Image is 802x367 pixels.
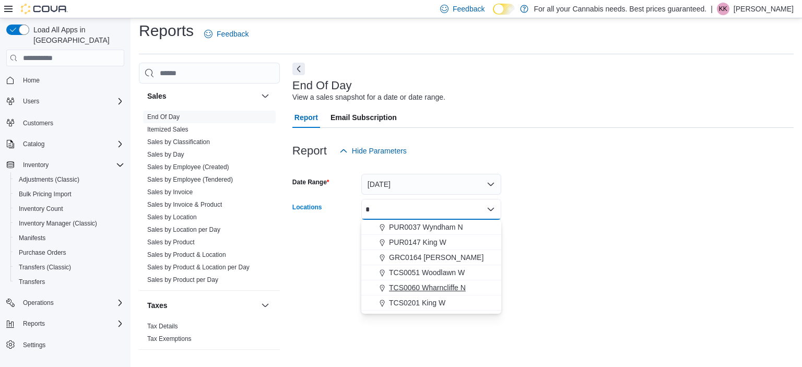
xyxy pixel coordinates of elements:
[23,319,45,328] span: Reports
[292,178,329,186] label: Date Range
[19,117,57,129] a: Customers
[389,267,465,278] span: TCS0051 Woodlawn W
[147,113,180,121] a: End Of Day
[361,250,501,265] button: GRC0164 [PERSON_NAME]
[15,246,124,259] span: Purchase Orders
[487,205,495,214] button: Close list of options
[139,320,280,349] div: Taxes
[15,188,124,200] span: Bulk Pricing Import
[147,214,197,221] a: Sales by Location
[292,145,327,157] h3: Report
[719,3,727,15] span: KK
[19,95,124,108] span: Users
[19,234,45,242] span: Manifests
[259,90,272,102] button: Sales
[139,111,280,290] div: Sales
[147,91,167,101] h3: Sales
[2,295,128,310] button: Operations
[389,282,466,293] span: TCS0060 Wharncliffe N
[2,337,128,352] button: Settings
[19,317,124,330] span: Reports
[15,188,76,200] a: Bulk Pricing Import
[15,217,124,230] span: Inventory Manager (Classic)
[331,107,397,128] span: Email Subscription
[2,94,128,109] button: Users
[361,280,501,295] button: TCS0060 Wharncliffe N
[19,74,44,87] a: Home
[10,202,128,216] button: Inventory Count
[19,190,72,198] span: Bulk Pricing Import
[19,297,124,309] span: Operations
[361,220,501,311] div: Choose from the following options
[389,252,483,263] span: GRC0164 [PERSON_NAME]
[361,220,501,235] button: PUR0037 Wyndham N
[711,3,713,15] p: |
[292,203,322,211] label: Locations
[389,237,446,247] span: PUR0147 King W
[147,322,178,330] span: Tax Details
[10,245,128,260] button: Purchase Orders
[2,316,128,331] button: Reports
[147,163,229,171] a: Sales by Employee (Created)
[15,261,75,274] a: Transfers (Classic)
[147,335,192,342] a: Tax Exemptions
[15,232,50,244] a: Manifests
[19,219,97,228] span: Inventory Manager (Classic)
[19,297,58,309] button: Operations
[294,107,318,128] span: Report
[734,3,794,15] p: [PERSON_NAME]
[147,126,188,133] a: Itemized Sales
[15,232,124,244] span: Manifests
[147,263,250,271] span: Sales by Product & Location per Day
[147,276,218,283] a: Sales by Product per Day
[19,175,79,184] span: Adjustments (Classic)
[147,175,233,184] span: Sales by Employee (Tendered)
[15,173,124,186] span: Adjustments (Classic)
[19,205,63,213] span: Inventory Count
[147,200,222,209] span: Sales by Invoice & Product
[10,216,128,231] button: Inventory Manager (Classic)
[19,263,71,271] span: Transfers (Classic)
[15,246,70,259] a: Purchase Orders
[493,4,515,15] input: Dark Mode
[335,140,411,161] button: Hide Parameters
[361,295,501,311] button: TCS0201 King W
[19,159,53,171] button: Inventory
[23,76,40,85] span: Home
[15,276,49,288] a: Transfers
[292,92,445,103] div: View a sales snapshot for a date or date range.
[15,203,124,215] span: Inventory Count
[2,73,128,88] button: Home
[200,23,253,44] a: Feedback
[389,298,445,308] span: TCS0201 King W
[147,264,250,271] a: Sales by Product & Location per Day
[10,231,128,245] button: Manifests
[29,25,124,45] span: Load All Apps in [GEOGRAPHIC_DATA]
[717,3,729,15] div: Kate Kerschner
[147,188,193,196] a: Sales by Invoice
[217,29,249,39] span: Feedback
[147,176,233,183] a: Sales by Employee (Tendered)
[147,91,257,101] button: Sales
[147,251,226,258] a: Sales by Product & Location
[147,226,220,234] span: Sales by Location per Day
[147,125,188,134] span: Itemized Sales
[10,275,128,289] button: Transfers
[361,174,501,195] button: [DATE]
[23,140,44,148] span: Catalog
[259,299,272,312] button: Taxes
[147,151,184,158] a: Sales by Day
[15,217,101,230] a: Inventory Manager (Classic)
[2,137,128,151] button: Catalog
[19,138,49,150] button: Catalog
[361,235,501,250] button: PUR0147 King W
[19,278,45,286] span: Transfers
[10,187,128,202] button: Bulk Pricing Import
[15,261,124,274] span: Transfers (Classic)
[389,222,463,232] span: PUR0037 Wyndham N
